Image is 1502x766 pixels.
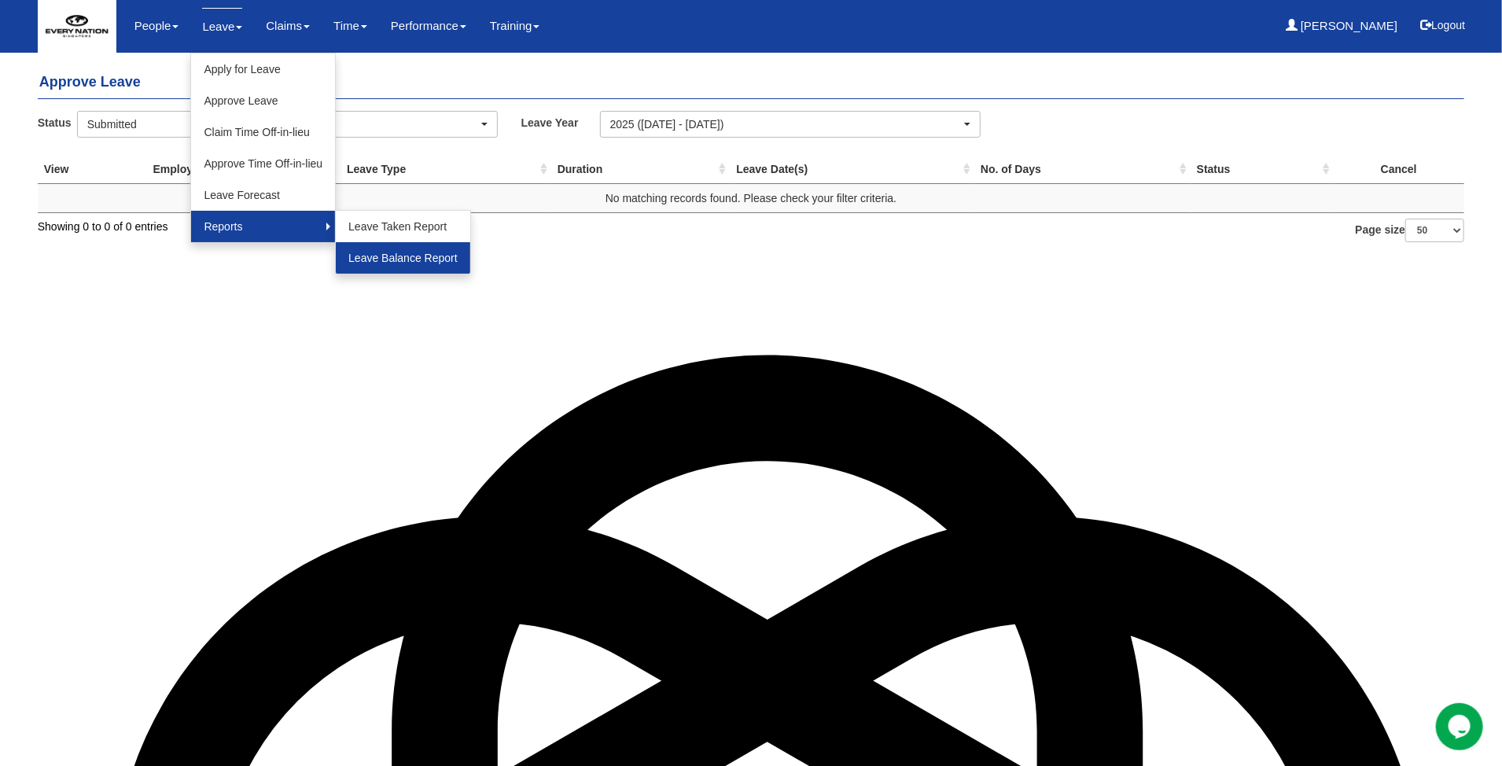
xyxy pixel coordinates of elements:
th: Leave Date(s) : activate to sort column ascending [730,155,974,184]
a: People [134,8,179,44]
a: Leave Taken Report [336,211,470,242]
a: Approve Leave [191,85,335,116]
th: View [38,155,147,184]
th: Status : activate to sort column ascending [1191,155,1334,184]
a: Apply for Leave [191,53,335,85]
a: Leave [202,8,242,45]
a: Leave Balance Report [336,242,470,274]
td: No matching records found. Please check your filter criteria. [38,183,1465,212]
a: Claims [266,8,310,44]
button: 2025 ([DATE] - [DATE]) [600,111,981,138]
a: Approve Time Off-in-lieu [191,148,335,179]
h4: Approve Leave [38,67,1465,99]
th: No. of Days : activate to sort column ascending [974,155,1191,184]
th: Duration : activate to sort column ascending [551,155,731,184]
select: Page size [1405,219,1464,242]
label: Status [38,111,77,134]
label: Page size [1355,219,1464,242]
label: Leave Year [521,111,600,134]
th: Employee : activate to sort column ascending [147,155,341,184]
a: Claim Time Off-in-lieu [191,116,335,148]
a: Training [490,8,540,44]
button: Submitted [77,111,498,138]
a: Performance [391,8,466,44]
div: 2025 ([DATE] - [DATE]) [610,116,962,132]
th: Cancel [1334,155,1465,184]
iframe: chat widget [1436,703,1486,750]
button: Logout [1409,6,1476,44]
a: [PERSON_NAME] [1286,8,1398,44]
a: Reports [191,211,335,242]
th: Leave Type : activate to sort column ascending [341,155,551,184]
div: Submitted [87,116,478,132]
a: Leave Forecast [191,179,335,211]
a: Time [333,8,367,44]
